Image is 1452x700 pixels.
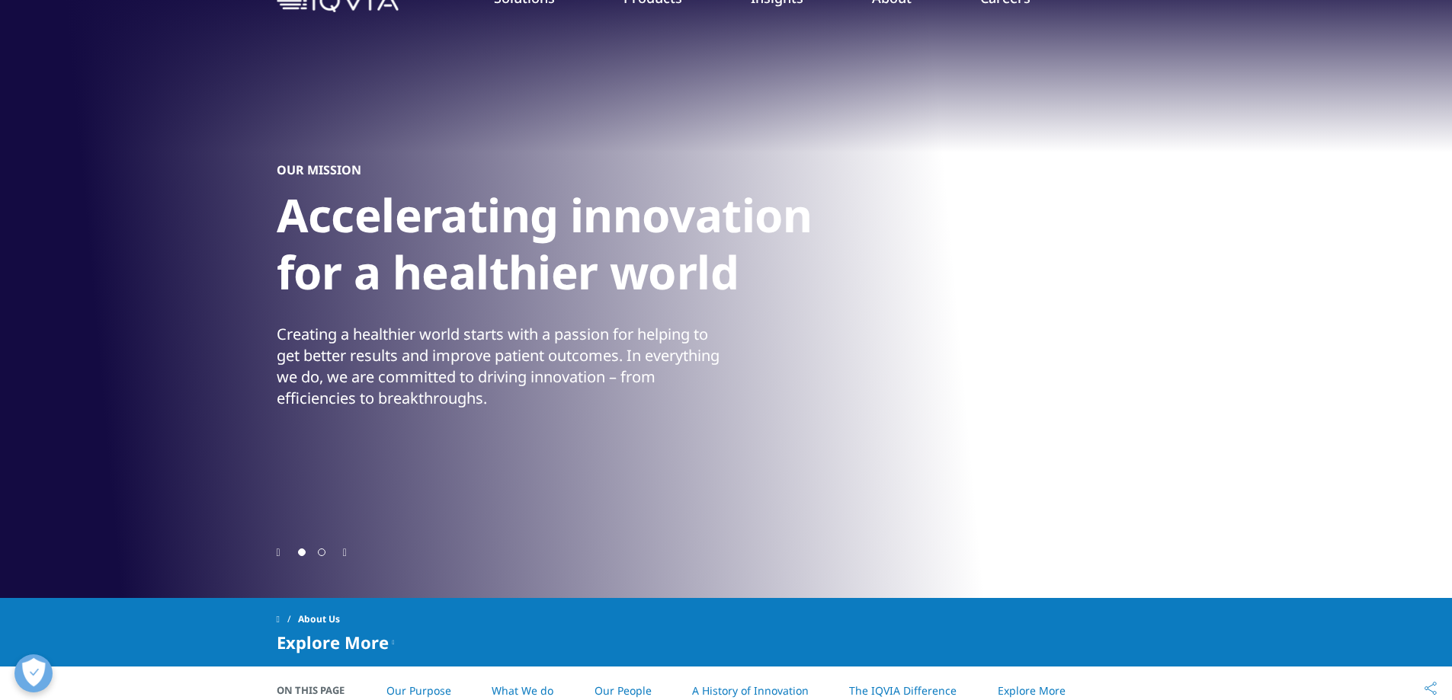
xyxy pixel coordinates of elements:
a: Explore More [998,683,1066,698]
h1: Accelerating innovation for a healthier world [277,187,848,310]
a: Our Purpose [386,683,451,698]
a: The IQVIA Difference [849,683,957,698]
button: Open Preferences [14,654,53,692]
div: 1 / 2 [277,27,1176,545]
div: Next slide [343,545,347,559]
div: Creating a healthier world starts with a passion for helping to get better results and improve pa... [277,324,723,409]
span: Go to slide 1 [298,548,306,556]
span: Explore More [277,633,389,651]
h5: OUR MISSION [277,162,361,177]
div: Previous slide [277,545,280,559]
a: Our People [595,683,652,698]
span: Go to slide 2 [318,548,325,556]
a: A History of Innovation [692,683,809,698]
span: About Us [298,606,340,633]
a: What We do [492,683,553,698]
span: On This Page [277,682,361,698]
